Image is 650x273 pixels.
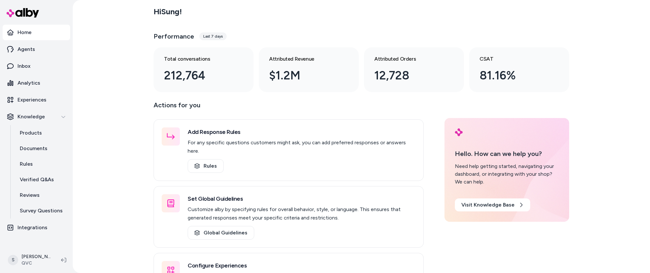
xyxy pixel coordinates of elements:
[3,75,70,91] a: Analytics
[13,203,70,219] a: Survey Questions
[8,255,18,265] span: S
[20,160,33,168] p: Rules
[259,47,359,92] a: Attributed Revenue $1.2M
[18,45,35,53] p: Agents
[20,191,40,199] p: Reviews
[18,29,31,36] p: Home
[455,198,530,211] a: Visit Knowledge Base
[3,25,70,40] a: Home
[154,100,424,115] p: Actions for you
[199,32,227,40] div: Last 7 days
[374,55,443,63] h3: Attributed Orders
[164,67,233,84] div: 212,764
[364,47,464,92] a: Attributed Orders 12,728
[20,207,63,215] p: Survey Questions
[374,67,443,84] div: 12,728
[469,47,569,92] a: CSAT 81.16%
[269,55,338,63] h3: Attributed Revenue
[18,79,40,87] p: Analytics
[154,47,254,92] a: Total conversations 212,764
[20,145,47,152] p: Documents
[21,254,51,260] p: [PERSON_NAME]
[188,226,254,240] a: Global Guidelines
[13,141,70,156] a: Documents
[269,67,338,84] div: $1.2M
[188,261,416,270] h3: Configure Experiences
[13,172,70,187] a: Verified Q&As
[18,62,31,70] p: Inbox
[3,92,70,108] a: Experiences
[480,67,548,84] div: 81.16%
[154,32,194,41] h3: Performance
[3,42,70,57] a: Agents
[480,55,548,63] h3: CSAT
[18,224,47,231] p: Integrations
[4,250,56,270] button: S[PERSON_NAME]QVC
[188,194,416,203] h3: Set Global Guidelines
[3,109,70,125] button: Knowledge
[188,138,416,155] p: For any specific questions customers might ask, you can add preferred responses or answers here.
[13,156,70,172] a: Rules
[188,205,416,222] p: Customize alby by specifying rules for overall behavior, style, or language. This ensures that ge...
[154,7,182,17] h2: Hi Sung !
[13,125,70,141] a: Products
[20,129,42,137] p: Products
[13,187,70,203] a: Reviews
[18,113,45,121] p: Knowledge
[18,96,46,104] p: Experiences
[455,149,559,159] p: Hello. How can we help you?
[188,159,224,173] a: Rules
[455,128,463,136] img: alby Logo
[188,127,416,136] h3: Add Response Rules
[20,176,54,184] p: Verified Q&As
[21,260,51,267] span: QVC
[3,220,70,235] a: Integrations
[3,58,70,74] a: Inbox
[455,162,559,186] div: Need help getting started, navigating your dashboard, or integrating with your shop? We can help.
[164,55,233,63] h3: Total conversations
[6,8,39,18] img: alby Logo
